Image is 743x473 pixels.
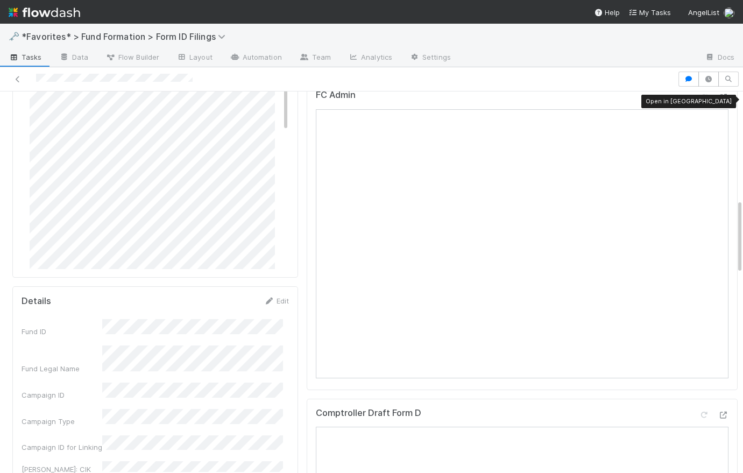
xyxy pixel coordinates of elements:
a: Docs [696,50,743,67]
span: *Favorites* > Fund Formation > Form ID Filings [22,31,231,42]
span: Tasks [9,52,42,62]
span: My Tasks [628,8,671,17]
img: avatar_b467e446-68e1-4310-82a7-76c532dc3f4b.png [724,8,734,18]
div: Fund ID [22,326,102,337]
div: Campaign ID [22,390,102,400]
a: Analytics [339,50,401,67]
a: Settings [401,50,459,67]
div: Campaign ID for Linking [22,442,102,453]
div: Campaign Type [22,416,102,427]
h5: Comptroller Draft Form D [316,408,421,419]
span: 🗝️ [9,32,19,41]
span: AngelList [688,8,719,17]
h5: FC Admin [316,90,356,101]
a: Layout [168,50,221,67]
a: Edit [264,296,289,305]
a: Automation [221,50,291,67]
div: Fund Legal Name [22,363,102,374]
h5: Details [22,296,51,307]
a: Flow Builder [97,50,168,67]
a: Data [51,50,97,67]
div: Help [594,7,620,18]
span: Flow Builder [105,52,159,62]
a: Team [291,50,339,67]
a: My Tasks [628,7,671,18]
img: logo-inverted-e16ddd16eac7371096b0.svg [9,3,80,22]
